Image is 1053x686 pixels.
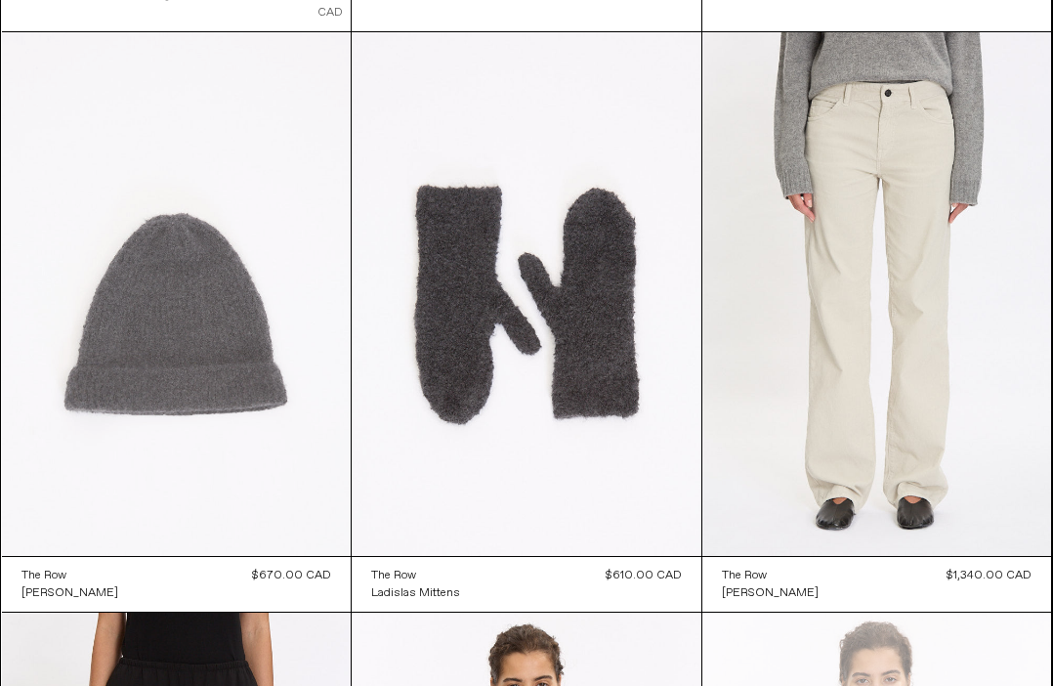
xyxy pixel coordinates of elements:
div: The Row [371,568,416,584]
a: The Row [371,567,460,584]
a: [PERSON_NAME] [722,584,819,602]
div: The Row [21,568,66,584]
div: The Row [722,568,767,584]
div: Ladislas Mittens [371,585,460,602]
img: The Row Ladislas Mittens in faded black [352,32,701,557]
div: [PERSON_NAME] [21,585,118,602]
img: The Row Leomir Beanie in faded black [2,32,352,556]
a: The Row [722,567,819,584]
a: Ladislas Mittens [371,584,460,602]
div: $610.00 CAD [606,567,682,584]
img: The Row Carlyl Pant in ice [702,32,1052,556]
a: The Row [21,567,118,584]
a: [PERSON_NAME] [21,584,118,602]
div: $1,340.00 CAD [947,567,1032,584]
div: $670.00 CAD [252,567,331,584]
div: [PERSON_NAME] [722,585,819,602]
